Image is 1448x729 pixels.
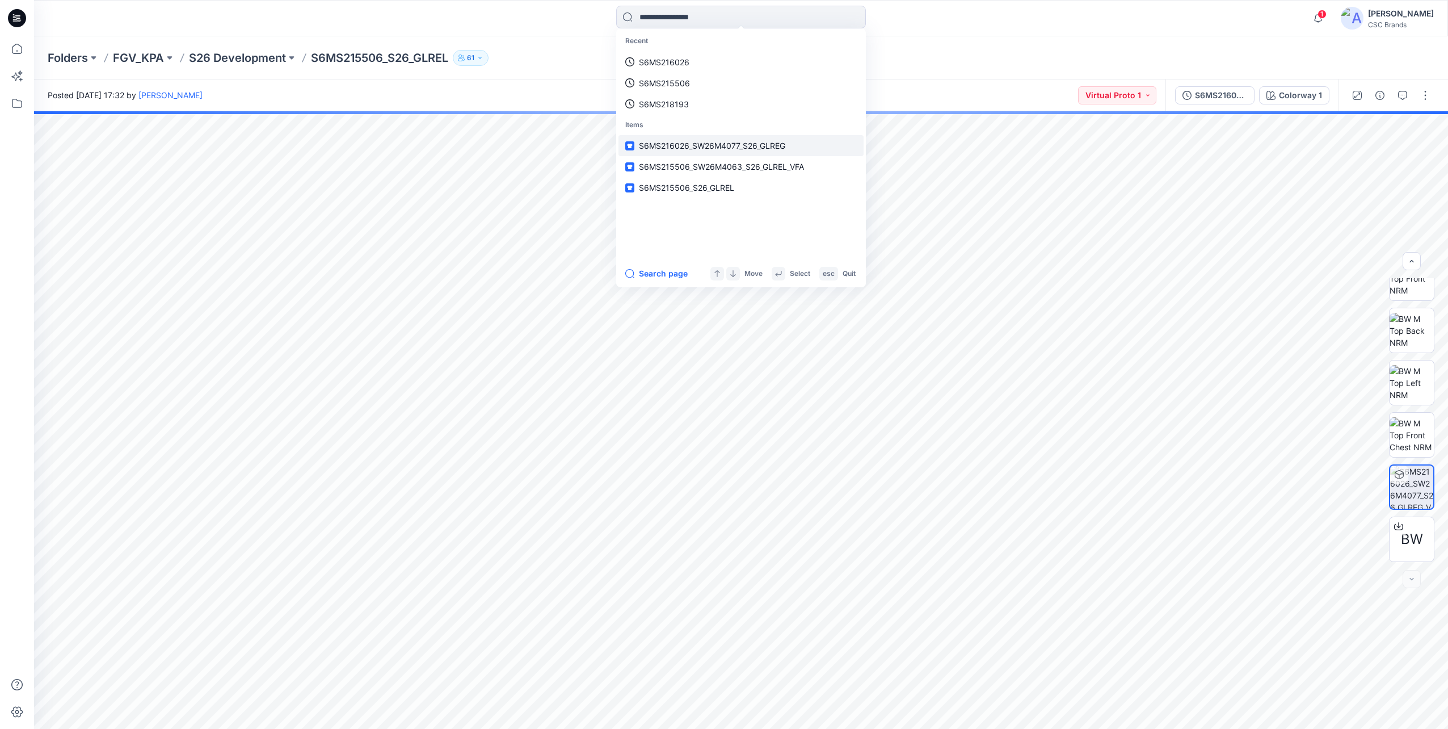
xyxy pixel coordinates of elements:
[1390,466,1433,509] img: S6MS216026_SW26M4077_S26_GLREG_VFA Colorway 1
[1195,89,1247,102] div: S6MS216026_SW26M4077_S26_GLREG_VFA
[1259,86,1329,104] button: Colorway 1
[744,268,763,280] p: Move
[453,50,489,66] button: 61
[1401,529,1423,550] span: BW
[1390,365,1434,401] img: BW M Top Left NRM
[189,50,286,66] a: S26 Development
[311,50,448,66] p: S6MS215506_S26_GLREL
[639,162,804,171] span: S6MS215506_SW26M4063_S26_GLREL_VFA
[467,52,474,64] p: 61
[1341,7,1363,30] img: avatar
[618,73,864,94] a: S6MS215506
[1279,89,1322,102] div: Colorway 1
[639,98,689,110] p: S6MS218193
[113,50,164,66] a: FGV_KPA
[618,52,864,73] a: S6MS216026
[1371,86,1389,104] button: Details
[618,135,864,156] a: S6MS216026_SW26M4077_S26_GLREG
[618,115,864,136] p: Items
[1317,10,1327,19] span: 1
[639,77,690,89] p: S6MS215506
[1368,7,1434,20] div: [PERSON_NAME]
[639,56,689,68] p: S6MS216026
[639,141,785,150] span: S6MS216026_SW26M4077_S26_GLREG
[625,267,688,280] button: Search page
[618,177,864,198] a: S6MS215506_S26_GLREL
[1390,261,1434,296] img: BW M Top Front NRM
[639,183,734,192] span: S6MS215506_S26_GLREL
[790,268,810,280] p: Select
[618,31,864,52] p: Recent
[1390,417,1434,453] img: BW M Top Front Chest NRM
[843,268,856,280] p: Quit
[48,89,203,101] span: Posted [DATE] 17:32 by
[1368,20,1434,29] div: CSC Brands
[138,90,203,100] a: [PERSON_NAME]
[823,268,835,280] p: esc
[1175,86,1255,104] button: S6MS216026_SW26M4077_S26_GLREG_VFA
[1390,313,1434,349] img: BW M Top Back NRM
[48,50,88,66] a: Folders
[618,94,864,115] a: S6MS218193
[618,156,864,177] a: S6MS215506_SW26M4063_S26_GLREL_VFA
